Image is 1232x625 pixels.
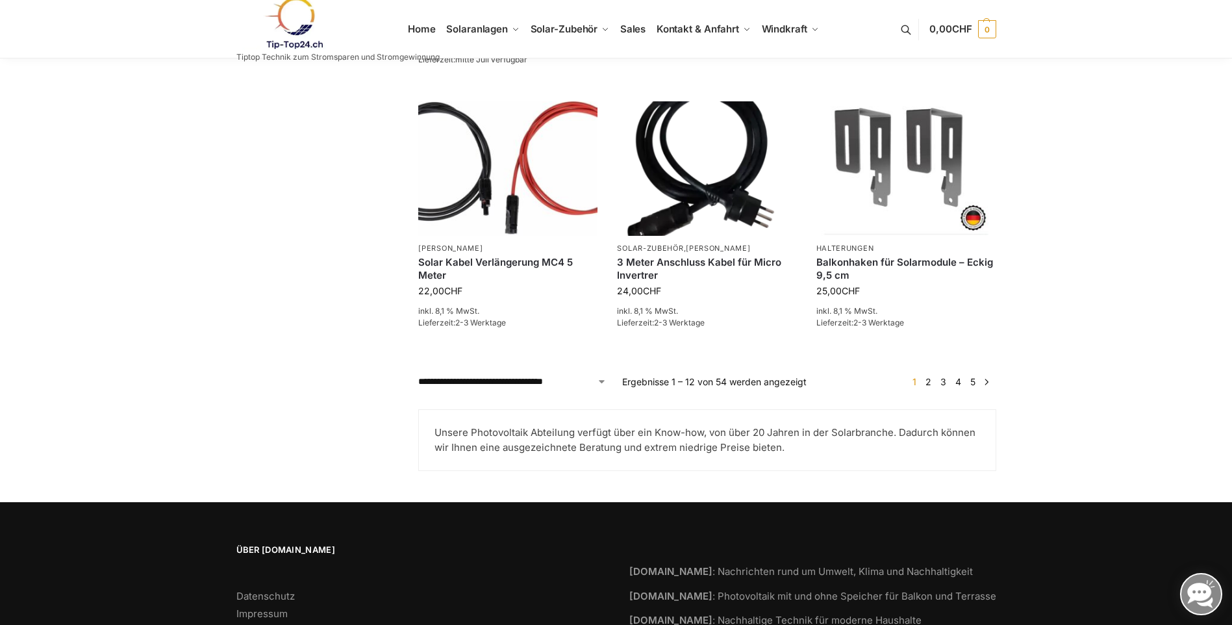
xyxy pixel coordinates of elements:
[418,256,597,281] a: Solar Kabel Verlängerung MC4 5 Meter
[816,244,874,253] a: Halterungen
[617,244,683,253] a: Solar-Zubehör
[617,256,796,281] a: 3 Meter Anschluss Kabel für Micro Invertrer
[905,375,996,389] nav: Produkt-Seitennummerierung
[629,590,996,602] a: [DOMAIN_NAME]: Photovoltaik mit und ohne Speicher für Balkon und Terrasse
[981,375,991,389] a: →
[617,305,796,317] p: inkl. 8,1 % MwSt.
[929,23,972,35] span: 0,00
[236,590,295,602] a: Datenschutz
[842,285,860,296] span: CHF
[418,305,597,317] p: inkl. 8,1 % MwSt.
[929,10,996,49] a: 0,00CHF 0
[236,53,440,61] p: Tiptop Technik zum Stromsparen und Stromgewinnung
[654,318,705,327] span: 2-3 Werktage
[629,590,712,602] strong: [DOMAIN_NAME]
[236,607,288,620] a: Impressum
[418,318,506,327] span: Lieferzeit:
[418,285,462,296] bdi: 22,00
[978,20,996,38] span: 0
[418,101,597,236] img: Solar-Verlängerungskabel, MC4
[617,318,705,327] span: Lieferzeit:
[643,285,661,296] span: CHF
[418,375,607,389] select: Shop-Reihenfolge
[617,101,796,236] img: Anschlusskabel-3meter
[657,23,739,35] span: Kontakt & Anfahrt
[617,285,661,296] bdi: 24,00
[937,376,949,387] a: Seite 3
[629,565,712,578] strong: [DOMAIN_NAME]
[418,244,483,253] a: [PERSON_NAME]
[629,565,973,578] a: [DOMAIN_NAME]: Nachrichten rund um Umwelt, Klima und Nachhaltigkeit
[816,256,996,281] a: Balkonhaken für Solarmodule – Eckig 9,5 cm
[816,101,996,236] img: Balkonhaken eckig
[816,285,860,296] bdi: 25,00
[236,544,603,557] span: Über [DOMAIN_NAME]
[444,285,462,296] span: CHF
[455,318,506,327] span: 2-3 Werktage
[762,23,807,35] span: Windkraft
[434,426,979,455] p: Unsere Photovoltaik Abteilung verfügt über ein Know-how, von über 20 Jahren in der Solarbranche. ...
[816,318,904,327] span: Lieferzeit:
[617,244,796,253] p: ,
[446,23,508,35] span: Solaranlagen
[952,23,972,35] span: CHF
[418,55,527,64] span: Lieferzeit:
[686,244,750,253] a: [PERSON_NAME]
[909,376,920,387] span: Seite 1
[922,376,935,387] a: Seite 2
[455,55,527,64] span: mitte Juli verfügbar
[816,305,996,317] p: inkl. 8,1 % MwSt.
[620,23,646,35] span: Sales
[853,318,904,327] span: 2-3 Werktage
[531,23,598,35] span: Solar-Zubehör
[622,375,807,389] p: Ergebnisse 1 – 12 von 54 werden angezeigt
[952,376,964,387] a: Seite 4
[967,376,979,387] a: Seite 5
